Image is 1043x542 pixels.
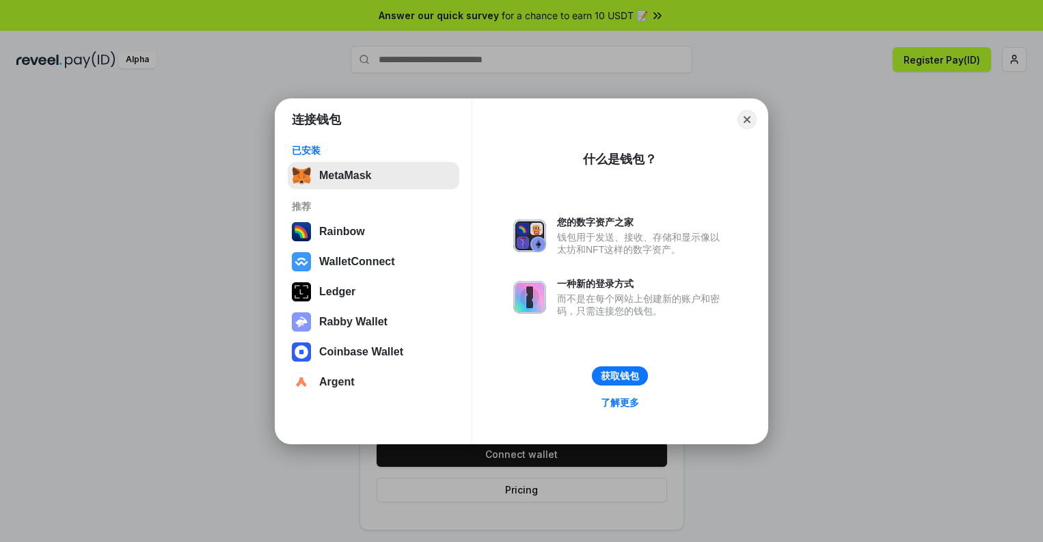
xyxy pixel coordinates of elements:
div: 而不是在每个网站上创建新的账户和密码，只需连接您的钱包。 [557,293,727,317]
div: MetaMask [319,170,371,182]
img: svg+xml,%3Csvg%20xmlns%3D%22http%3A%2F%2Fwww.w3.org%2F2000%2Fsvg%22%20fill%3D%22none%22%20viewBox... [292,312,311,331]
button: Rainbow [288,218,459,245]
div: 您的数字资产之家 [557,216,727,228]
div: Rabby Wallet [319,316,388,328]
div: WalletConnect [319,256,395,268]
img: svg+xml,%3Csvg%20xmlns%3D%22http%3A%2F%2Fwww.w3.org%2F2000%2Fsvg%22%20width%3D%2228%22%20height%3... [292,282,311,301]
div: 了解更多 [601,396,639,409]
img: svg+xml,%3Csvg%20xmlns%3D%22http%3A%2F%2Fwww.w3.org%2F2000%2Fsvg%22%20fill%3D%22none%22%20viewBox... [513,281,546,314]
div: Coinbase Wallet [319,346,403,358]
img: svg+xml,%3Csvg%20width%3D%2228%22%20height%3D%2228%22%20viewBox%3D%220%200%2028%2028%22%20fill%3D... [292,372,311,392]
div: 推荐 [292,200,455,213]
img: svg+xml,%3Csvg%20width%3D%2228%22%20height%3D%2228%22%20viewBox%3D%220%200%2028%2028%22%20fill%3D... [292,252,311,271]
button: 获取钱包 [592,366,648,385]
button: Coinbase Wallet [288,338,459,366]
h1: 连接钱包 [292,111,341,128]
img: svg+xml,%3Csvg%20fill%3D%22none%22%20height%3D%2233%22%20viewBox%3D%220%200%2035%2033%22%20width%... [292,166,311,185]
button: Rabby Wallet [288,308,459,336]
button: Ledger [288,278,459,306]
div: 已安装 [292,144,455,157]
img: svg+xml,%3Csvg%20width%3D%22120%22%20height%3D%22120%22%20viewBox%3D%220%200%20120%20120%22%20fil... [292,222,311,241]
div: 什么是钱包？ [583,151,657,167]
img: svg+xml,%3Csvg%20width%3D%2228%22%20height%3D%2228%22%20viewBox%3D%220%200%2028%2028%22%20fill%3D... [292,342,311,362]
button: WalletConnect [288,248,459,275]
div: Ledger [319,286,355,298]
div: Argent [319,376,355,388]
div: 一种新的登录方式 [557,277,727,290]
div: 钱包用于发送、接收、存储和显示像以太坊和NFT这样的数字资产。 [557,231,727,256]
button: Argent [288,368,459,396]
img: svg+xml,%3Csvg%20xmlns%3D%22http%3A%2F%2Fwww.w3.org%2F2000%2Fsvg%22%20fill%3D%22none%22%20viewBox... [513,219,546,252]
div: Rainbow [319,226,365,238]
button: Close [737,110,757,129]
a: 了解更多 [593,394,647,411]
div: 获取钱包 [601,370,639,382]
button: MetaMask [288,162,459,189]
